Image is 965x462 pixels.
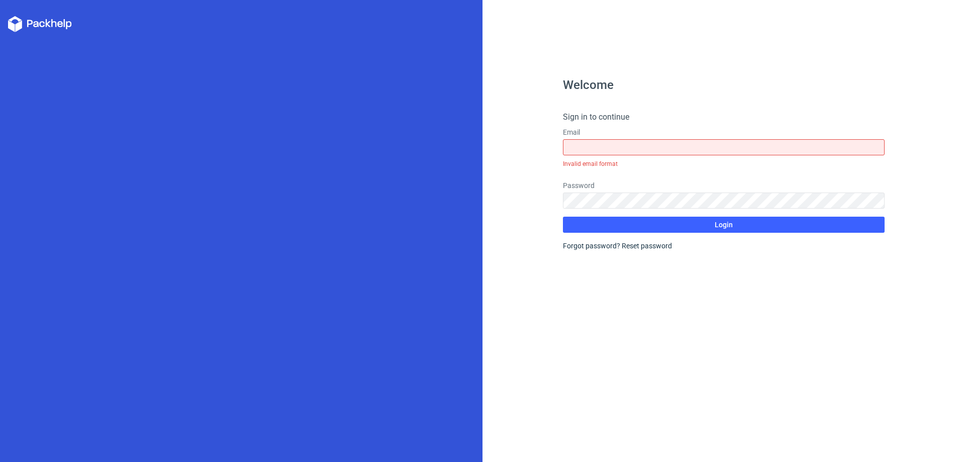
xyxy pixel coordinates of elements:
[563,180,885,191] label: Password
[563,217,885,233] button: Login
[563,79,885,91] h1: Welcome
[563,241,885,251] div: Forgot password?
[563,127,885,137] label: Email
[563,155,885,172] div: Invalid email format
[622,242,672,250] a: Reset password
[563,111,885,123] h4: Sign in to continue
[715,221,733,228] span: Login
